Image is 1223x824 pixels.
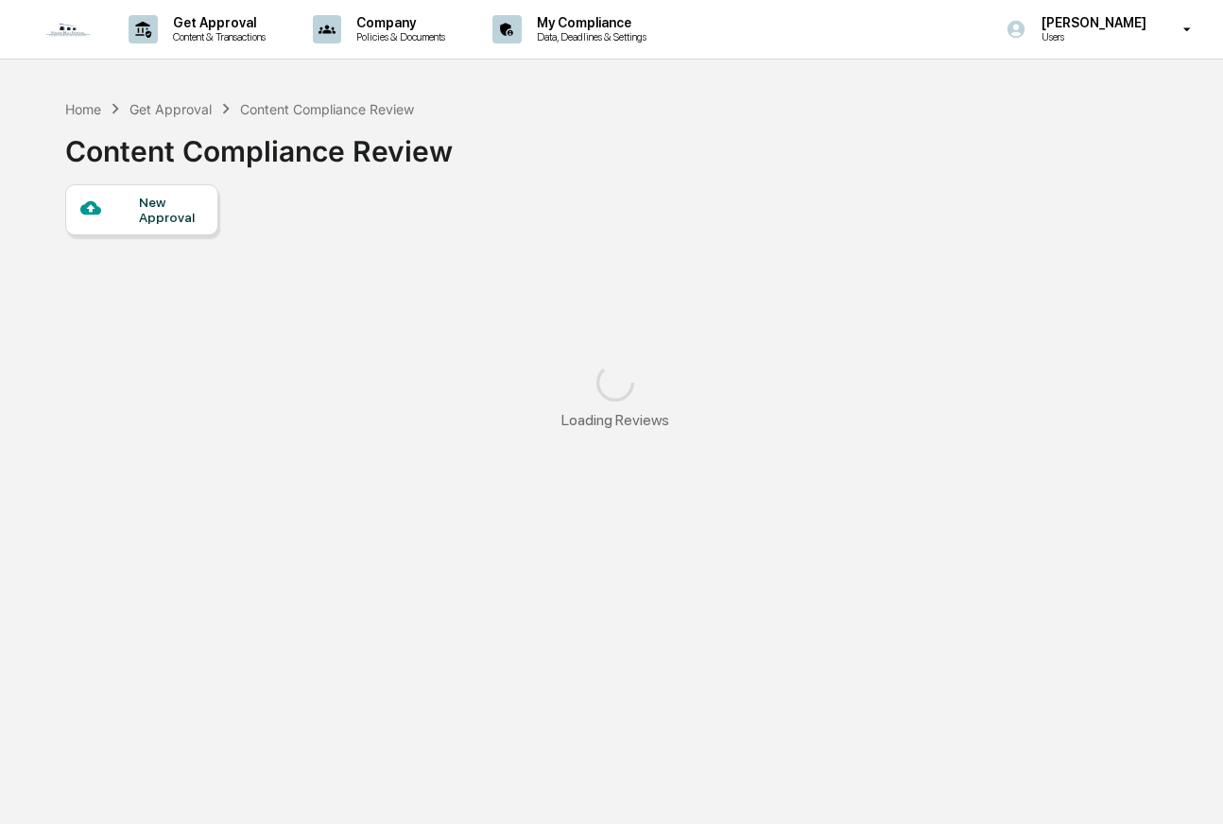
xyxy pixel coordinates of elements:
p: Content & Transactions [158,30,275,43]
div: Loading Reviews [561,411,669,429]
img: logo [45,23,91,37]
p: Policies & Documents [341,30,455,43]
p: Get Approval [158,15,275,30]
div: Home [65,101,101,117]
p: Company [341,15,455,30]
p: Users [1026,30,1156,43]
p: [PERSON_NAME] [1026,15,1156,30]
div: New Approval [139,195,202,225]
p: My Compliance [522,15,656,30]
div: Content Compliance Review [65,119,453,168]
div: Content Compliance Review [240,101,414,117]
div: Get Approval [129,101,212,117]
p: Data, Deadlines & Settings [522,30,656,43]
